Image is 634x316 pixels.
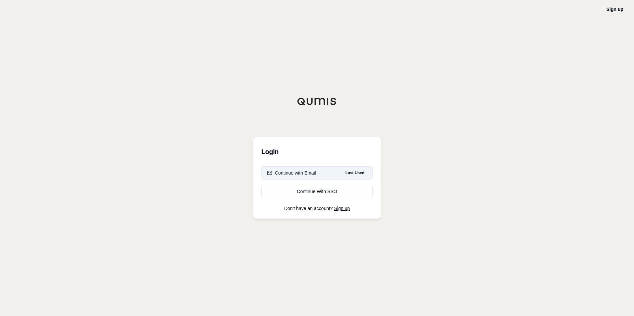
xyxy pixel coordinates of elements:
[267,170,316,176] div: Continue with Email
[267,188,367,195] div: Continue With SSO
[261,145,373,158] h3: Login
[297,97,337,105] img: Qumis
[334,206,350,211] a: Sign up
[606,7,623,12] a: Sign up
[343,169,367,177] span: Last Used
[261,166,373,180] button: Continue with EmailLast Used
[261,206,373,211] p: Don't have an account?
[261,185,373,198] a: Continue With SSO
